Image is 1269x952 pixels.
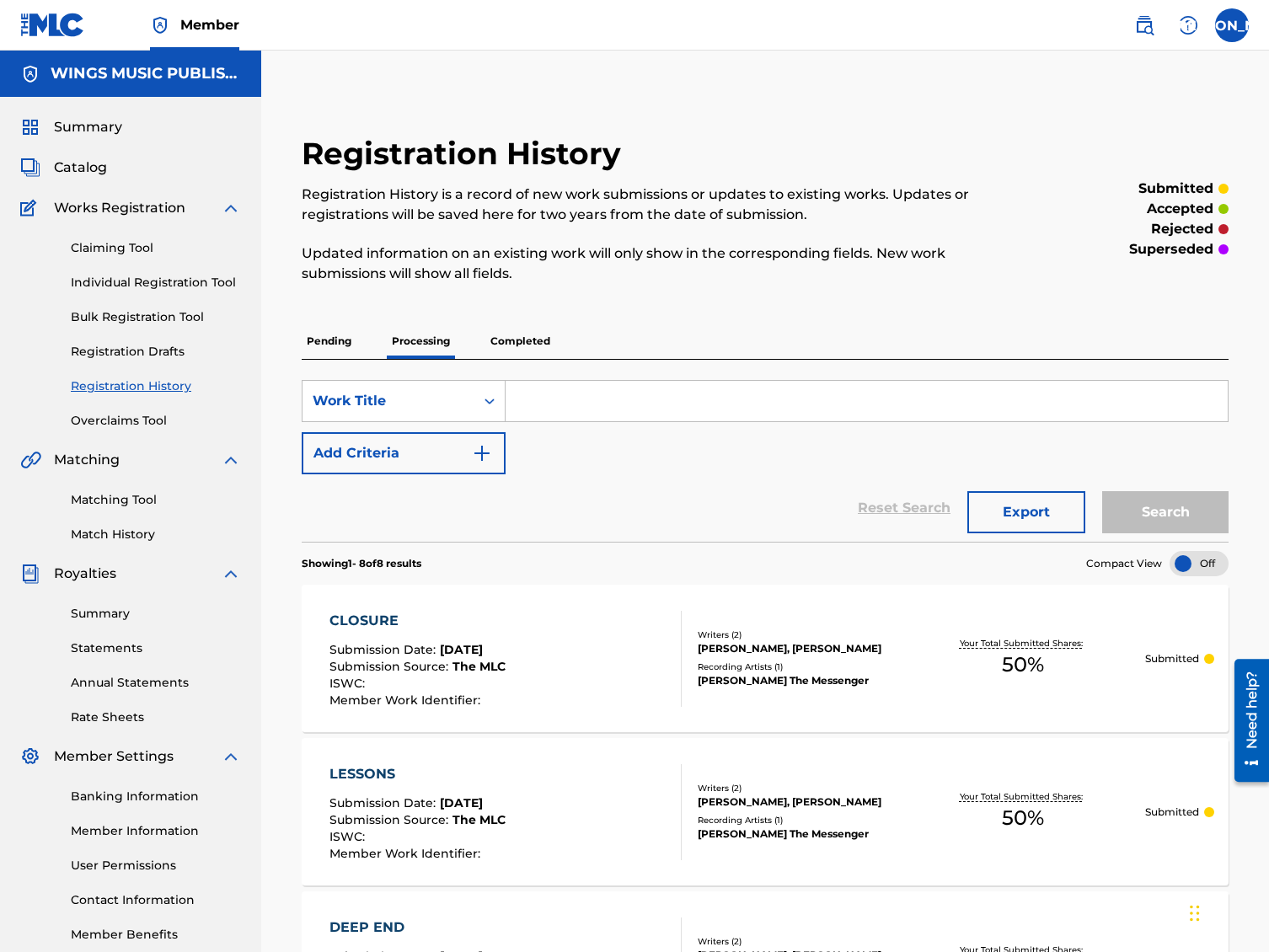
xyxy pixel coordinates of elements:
iframe: Chat Widget [1185,871,1269,952]
a: Public Search [1127,8,1161,42]
a: Member Benefits [71,926,241,944]
span: [DATE] [440,795,483,810]
div: [PERSON_NAME] The Messenger [698,826,902,842]
div: Writers ( 2 ) [698,782,902,794]
a: SummarySummary [20,117,122,137]
img: expand [221,564,241,584]
img: Royalties [20,564,40,584]
a: Individual Registration Tool [71,274,241,291]
div: Recording Artists ( 1 ) [698,661,902,673]
a: Matching Tool [71,491,241,509]
h2: Registration History [302,135,629,173]
div: LESSONS [329,764,506,784]
img: Top Rightsholder [150,15,170,35]
p: Completed [485,324,555,359]
a: Bulk Registration Tool [71,308,241,326]
div: [PERSON_NAME], [PERSON_NAME] [698,794,902,810]
div: CLOSURE [329,611,506,631]
a: Statements [71,639,241,657]
p: Processing [387,324,455,359]
img: expand [221,198,241,218]
img: MLC Logo [20,13,85,37]
p: Registration History is a record of new work submissions or updates to existing works. Updates or... [302,185,1015,225]
span: Submission Source : [329,659,452,674]
img: Summary [20,117,40,137]
div: Writers ( 2 ) [698,935,902,948]
span: Compact View [1086,556,1162,571]
button: Export [967,491,1085,533]
span: Submission Date : [329,795,440,810]
p: Submitted [1145,805,1199,820]
img: expand [221,450,241,470]
span: Submission Date : [329,642,440,657]
img: Member Settings [20,746,40,767]
a: Summary [71,605,241,623]
span: Matching [54,450,120,470]
div: Help [1171,8,1205,42]
span: Royalties [54,564,116,584]
a: Member Information [71,822,241,840]
p: Your Total Submitted Shares: [960,637,1087,650]
p: superseded [1129,239,1213,259]
img: expand [221,746,241,767]
img: help [1178,15,1198,35]
a: Registration History [71,377,241,395]
a: Registration Drafts [71,343,241,361]
span: Works Registration [54,198,185,218]
span: Submission Source : [329,812,452,827]
span: Member [180,15,239,35]
a: Match History [71,526,241,543]
p: accepted [1147,199,1213,219]
a: Annual Statements [71,674,241,692]
span: Summary [54,117,122,137]
span: Member Settings [54,746,174,767]
div: Writers ( 2 ) [698,628,902,641]
a: Banking Information [71,788,241,805]
p: Showing 1 - 8 of 8 results [302,556,421,571]
p: Submitted [1145,651,1199,666]
span: 50 % [1002,803,1044,833]
button: Add Criteria [302,432,506,474]
div: Drag [1190,888,1200,939]
iframe: Resource Center [1222,653,1269,789]
p: Updated information on an existing work will only show in the corresponding fields. New work subm... [302,243,1015,284]
img: Works Registration [20,198,42,218]
span: Member Work Identifier : [329,846,485,861]
div: [PERSON_NAME] The Messenger [698,673,902,688]
div: User Menu [1215,8,1249,42]
a: Overclaims Tool [71,412,241,430]
a: Claiming Tool [71,239,241,257]
img: 9d2ae6d4665cec9f34b9.svg [472,443,492,463]
img: Matching [20,450,41,470]
div: DEEP END [329,917,506,938]
p: submitted [1138,179,1213,199]
a: Rate Sheets [71,709,241,726]
a: User Permissions [71,857,241,874]
span: ISWC : [329,676,369,691]
img: search [1134,15,1154,35]
span: The MLC [452,659,506,674]
span: 50 % [1002,650,1044,680]
div: Work Title [313,391,464,411]
p: Your Total Submitted Shares: [960,790,1087,803]
span: [DATE] [440,642,483,657]
span: Member Work Identifier : [329,693,485,708]
div: Recording Artists ( 1 ) [698,814,902,826]
img: Catalog [20,158,40,178]
p: Pending [302,324,356,359]
span: The MLC [452,812,506,827]
div: [PERSON_NAME], [PERSON_NAME] [698,641,902,656]
span: Catalog [54,158,107,178]
a: CatalogCatalog [20,158,107,178]
a: CLOSURESubmission Date:[DATE]Submission Source:The MLCISWC:Member Work Identifier:Writers (2)[PER... [302,585,1229,732]
span: ISWC : [329,829,369,844]
h5: WINGS MUSIC PUBLISHING USA [51,64,241,83]
img: Accounts [20,64,40,84]
a: Contact Information [71,891,241,909]
p: rejected [1151,219,1213,239]
form: Search Form [302,380,1229,542]
a: LESSONSSubmission Date:[DATE]Submission Source:The MLCISWC:Member Work Identifier:Writers (2)[PER... [302,738,1229,885]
